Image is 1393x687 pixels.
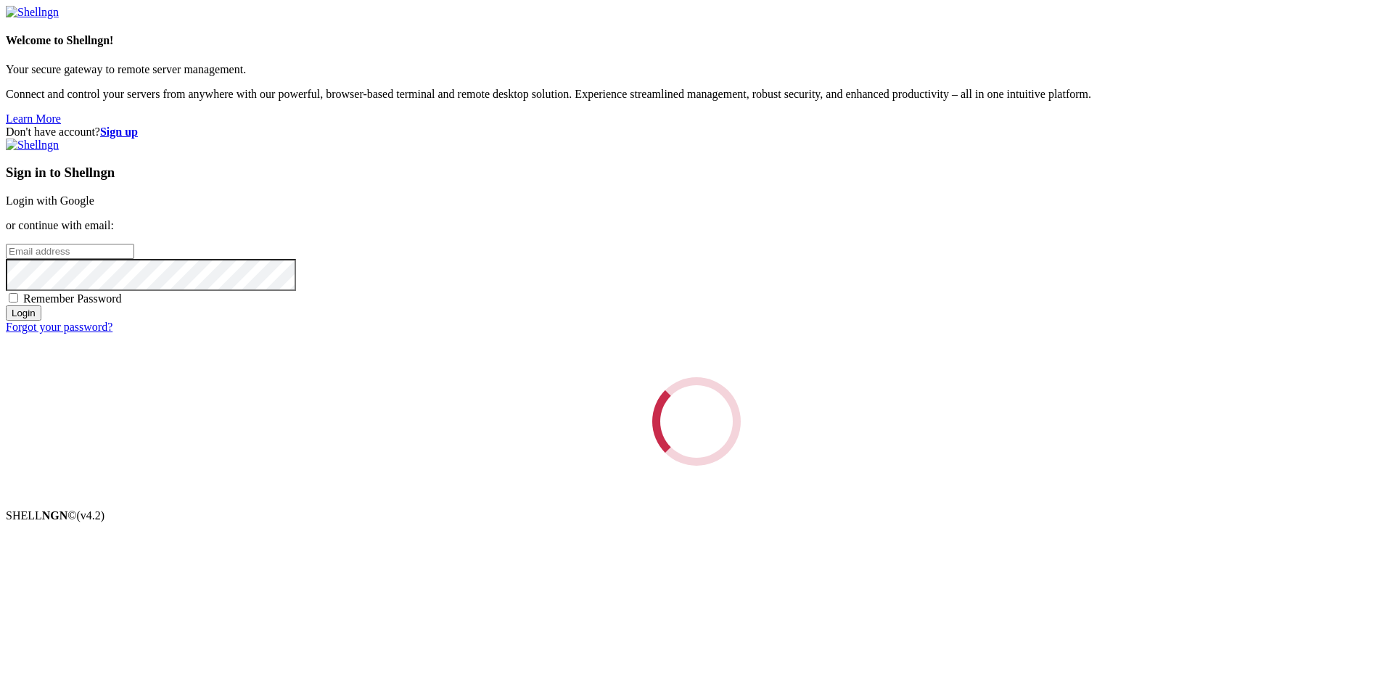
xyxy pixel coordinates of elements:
span: SHELL © [6,509,104,522]
div: Don't have account? [6,126,1387,139]
a: Sign up [100,126,138,138]
h4: Welcome to Shellngn! [6,34,1387,47]
img: Shellngn [6,6,59,19]
a: Learn More [6,112,61,125]
div: Loading... [648,373,744,469]
p: Your secure gateway to remote server management. [6,63,1387,76]
h3: Sign in to Shellngn [6,165,1387,181]
img: Shellngn [6,139,59,152]
span: Remember Password [23,292,122,305]
input: Remember Password [9,293,18,303]
p: Connect and control your servers from anywhere with our powerful, browser-based terminal and remo... [6,88,1387,101]
input: Login [6,305,41,321]
input: Email address [6,244,134,259]
a: Login with Google [6,194,94,207]
p: or continue with email: [6,219,1387,232]
b: NGN [42,509,68,522]
a: Forgot your password? [6,321,112,333]
span: 4.2.0 [77,509,105,522]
